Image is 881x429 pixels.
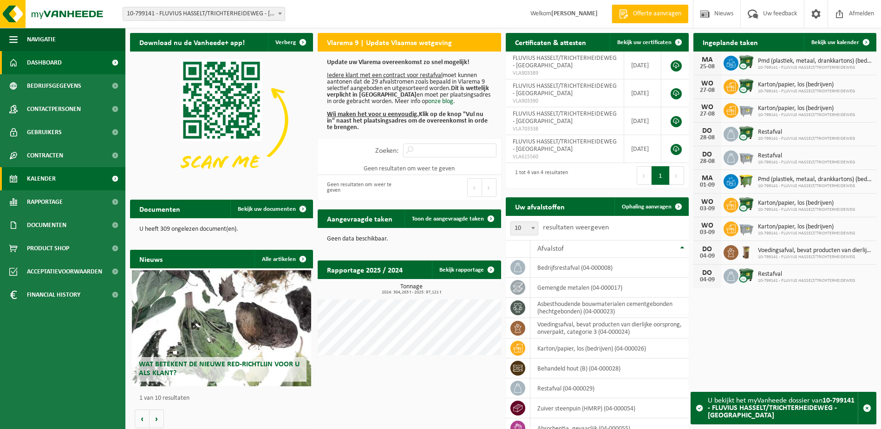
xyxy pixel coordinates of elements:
[27,144,63,167] span: Contracten
[698,269,717,277] div: DO
[537,245,564,253] span: Afvalstof
[758,105,855,112] span: Karton/papier, los (bedrijven)
[698,222,717,229] div: WO
[482,178,496,197] button: Next
[698,135,717,141] div: 28-08
[150,409,164,428] button: Volgende
[738,54,754,70] img: WB-1100-CU
[698,198,717,206] div: WO
[432,260,500,279] a: Bekijk rapportage
[27,74,81,97] span: Bedrijfsgegevens
[139,226,304,233] p: U heeft 309 ongelezen document(en).
[132,270,311,386] a: Wat betekent de nieuwe RED-richtlijn voor u als klant?
[698,56,717,64] div: MA
[758,271,855,278] span: Restafval
[327,111,419,118] u: Wij maken het voor u eenvoudig.
[27,283,80,306] span: Financial History
[738,173,754,188] img: WB-1100-HPE-GN-50
[698,87,717,94] div: 27-08
[758,223,855,231] span: Karton/papier, los (bedrijven)
[631,9,684,19] span: Offerte aanvragen
[738,125,754,141] img: WB-1100-CU
[530,278,689,298] td: gemengde metalen (04-000017)
[698,182,717,188] div: 01-09
[130,33,254,51] h2: Download nu de Vanheede+ app!
[322,177,405,198] div: Geen resultaten om weer te geven
[27,237,69,260] span: Product Shop
[543,224,609,231] label: resultaten weergeven
[318,162,501,175] td: Geen resultaten om weer te geven
[758,278,855,284] span: 10-799141 - FLUVIUS HASSELT/TRICHTERHEIDEWEG
[318,260,412,279] h2: Rapportage 2025 / 2024
[698,246,717,253] div: DO
[530,398,689,418] td: zuiver steenpuin (HMRP) (04-000054)
[738,267,754,283] img: WB-1100-CU
[698,229,717,236] div: 03-09
[530,298,689,318] td: asbesthoudende bouwmaterialen cementgebonden (hechtgebonden) (04-000023)
[27,28,56,51] span: Navigatie
[513,138,617,153] span: FLUVIUS HASSELT/TRICHTERHEIDEWEG - [GEOGRAPHIC_DATA]
[27,51,62,74] span: Dashboard
[738,244,754,260] img: WB-0140-HPE-BN-01
[698,80,717,87] div: WO
[698,158,717,165] div: 28-08
[327,236,491,242] p: Geen data beschikbaar.
[322,290,501,295] span: 2024: 304,263 t - 2025: 97,121 t
[758,129,855,136] span: Restafval
[238,206,296,212] span: Bekijk uw documenten
[275,39,296,45] span: Verberg
[758,112,855,118] span: 10-799141 - FLUVIUS HASSELT/TRICHTERHEIDEWEG
[412,216,484,222] span: Toon de aangevraagde taken
[758,207,855,213] span: 10-799141 - FLUVIUS HASSELT/TRICHTERHEIDEWEG
[698,253,717,260] div: 04-09
[513,70,617,77] span: VLA903389
[738,149,754,165] img: WB-2500-GAL-GY-04
[27,260,102,283] span: Acceptatievoorwaarden
[123,7,285,21] span: 10-799141 - FLUVIUS HASSELT/TRICHTERHEIDEWEG - HASSELT
[530,318,689,338] td: voedingsafval, bevat producten van dierlijke oorsprong, onverpakt, categorie 3 (04-000024)
[428,98,455,105] a: onze blog.
[530,258,689,278] td: bedrijfsrestafval (04-000008)
[255,250,312,268] a: Alle artikelen
[758,152,855,160] span: Restafval
[693,33,767,51] h2: Ingeplande taken
[617,39,672,45] span: Bekijk uw certificaten
[698,111,717,117] div: 27-08
[318,209,402,227] h2: Aangevraagde taken
[614,197,688,216] a: Ophaling aanvragen
[327,72,443,79] u: Iedere klant met een contract voor restafval
[130,52,313,189] img: Download de VHEPlus App
[510,165,568,186] div: 1 tot 4 van 4 resultaten
[405,209,500,228] a: Toon de aangevraagde taken
[506,197,574,215] h2: Uw afvalstoffen
[513,153,617,161] span: VLA615560
[513,83,617,97] span: FLUVIUS HASSELT/TRICHTERHEIDEWEG - [GEOGRAPHIC_DATA]
[708,397,855,419] strong: 10-799141 - FLUVIUS HASSELT/TRICHTERHEIDEWEG - [GEOGRAPHIC_DATA]
[698,151,717,158] div: DO
[758,247,872,254] span: Voedingsafval, bevat producten van dierlijke oorsprong, onverpakt, categorie 3
[698,206,717,212] div: 03-09
[130,200,189,218] h2: Documenten
[670,166,684,185] button: Next
[506,33,595,51] h2: Certificaten & attesten
[327,59,470,66] b: Update uw Vlarema overeenkomst zo snel mogelijk!
[327,111,488,131] b: Klik op de knop "Vul nu in" naast het plaatsingsadres om de overeenkomst in orde te brengen.
[758,176,872,183] span: Pmd (plastiek, metaal, drankkartons) (bedrijven)
[637,166,652,185] button: Previous
[27,121,62,144] span: Gebruikers
[612,5,688,23] a: Offerte aanvragen
[624,79,661,107] td: [DATE]
[139,361,300,377] span: Wat betekent de nieuwe RED-richtlijn voor u als klant?
[530,358,689,378] td: behandeld hout (B) (04-000028)
[230,200,312,218] a: Bekijk uw documenten
[530,338,689,358] td: karton/papier, los (bedrijven) (04-000026)
[698,64,717,70] div: 25-08
[738,102,754,117] img: WB-2500-GAL-GY-04
[758,183,872,189] span: 10-799141 - FLUVIUS HASSELT/TRICHTERHEIDEWEG
[130,250,172,268] h2: Nieuws
[758,136,855,142] span: 10-799141 - FLUVIUS HASSELT/TRICHTERHEIDEWEG
[318,33,461,51] h2: Vlarema 9 | Update Vlaamse wetgeving
[738,78,754,94] img: WB-1100-CU
[513,110,617,125] span: FLUVIUS HASSELT/TRICHTERHEIDEWEG - [GEOGRAPHIC_DATA]
[622,204,672,210] span: Ophaling aanvragen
